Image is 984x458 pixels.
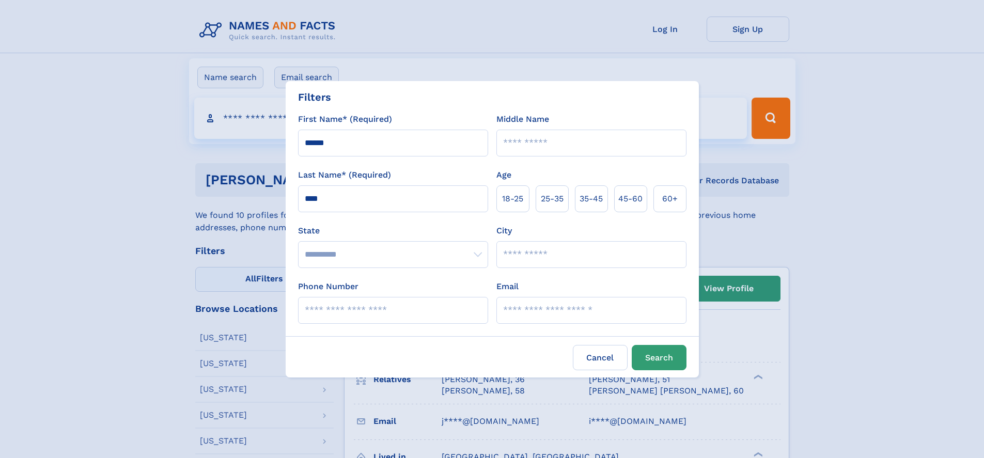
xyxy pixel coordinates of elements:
label: Age [496,169,511,181]
button: Search [632,345,686,370]
span: 35‑45 [580,193,603,205]
label: Middle Name [496,113,549,125]
label: State [298,225,488,237]
label: Last Name* (Required) [298,169,391,181]
div: Filters [298,89,331,105]
span: 45‑60 [618,193,643,205]
label: City [496,225,512,237]
span: 60+ [662,193,678,205]
label: Cancel [573,345,628,370]
label: Email [496,280,519,293]
label: Phone Number [298,280,358,293]
label: First Name* (Required) [298,113,392,125]
span: 25‑35 [541,193,564,205]
span: 18‑25 [502,193,523,205]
